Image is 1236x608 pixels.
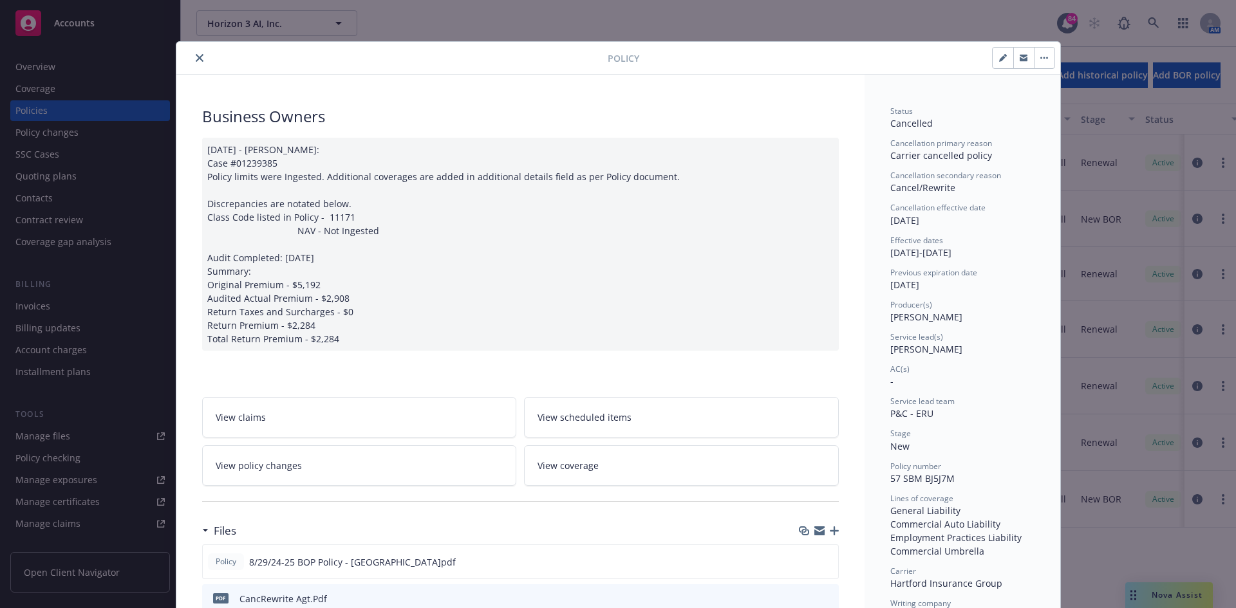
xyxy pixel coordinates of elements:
[890,170,1001,181] span: Cancellation secondary reason
[890,214,919,226] span: [DATE]
[890,577,1002,589] span: Hartford Insurance Group
[890,364,910,374] span: AC(s)
[214,522,236,539] h3: Files
[213,593,229,603] span: Pdf
[890,149,992,161] span: Carrier cancelled policy
[801,592,812,605] button: download file
[890,279,919,291] span: [DATE]
[202,106,839,127] div: Business Owners
[890,299,932,310] span: Producer(s)
[890,472,955,484] span: 57 SBM BJ5J7M
[890,428,911,439] span: Stage
[202,138,839,351] div: [DATE] - [PERSON_NAME]: Case #01239385 Policy limits were Ingested. Additional coverages are adde...
[890,267,977,278] span: Previous expiration date
[890,440,910,452] span: New
[192,50,207,66] button: close
[890,138,992,149] span: Cancellation primary reason
[890,517,1035,531] div: Commercial Auto Liability
[890,493,953,504] span: Lines of coverage
[538,410,632,424] span: View scheduled items
[249,555,456,569] span: 8/29/24-25 BOP Policy - [GEOGRAPHIC_DATA]pdf
[202,445,517,486] a: View policy changes
[890,331,943,342] span: Service lead(s)
[524,445,839,486] a: View coverage
[890,504,1035,517] div: General Liability
[890,407,933,419] span: P&C - ERU
[213,556,239,567] span: Policy
[890,235,1035,259] div: [DATE] - [DATE]
[890,235,943,246] span: Effective dates
[239,592,327,605] div: CancRewrite Agt.Pdf
[890,181,955,194] span: Cancel/Rewrite
[524,397,839,438] a: View scheduled items
[890,343,962,355] span: [PERSON_NAME]
[538,459,599,472] span: View coverage
[216,459,302,472] span: View policy changes
[821,555,833,569] button: preview file
[890,106,913,116] span: Status
[890,531,1035,544] div: Employment Practices Liability
[890,566,916,576] span: Carrier
[608,51,639,65] span: Policy
[202,397,517,438] a: View claims
[216,410,266,424] span: View claims
[890,117,933,129] span: Cancelled
[890,202,986,213] span: Cancellation effective date
[890,375,894,387] span: -
[890,461,941,472] span: Policy number
[822,592,834,605] button: preview file
[801,555,811,569] button: download file
[890,396,955,407] span: Service lead team
[890,544,1035,558] div: Commercial Umbrella
[202,522,236,539] div: Files
[890,311,962,323] span: [PERSON_NAME]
